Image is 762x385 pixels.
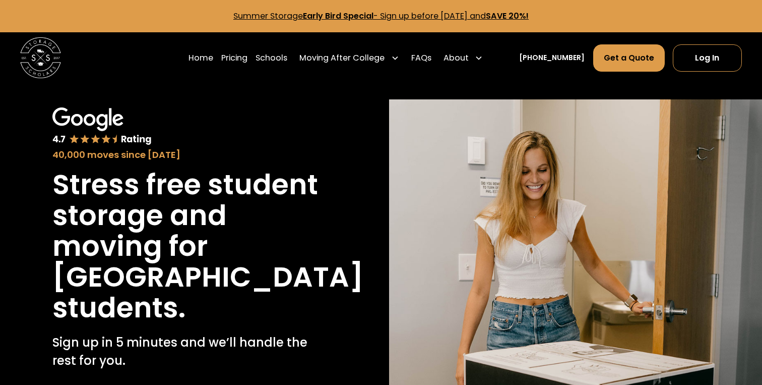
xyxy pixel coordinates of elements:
strong: Early Bird Special [303,10,373,22]
a: Home [188,44,213,72]
p: Sign up in 5 minutes and we’ll handle the rest for you. [52,334,321,370]
img: Google 4.7 star rating [52,107,152,145]
div: 40,000 moves since [DATE] [52,148,321,161]
div: Moving After College [295,44,403,72]
a: Pricing [221,44,247,72]
a: home [20,37,61,78]
div: Moving After College [299,52,385,64]
div: About [439,44,487,72]
img: Storage Scholars main logo [20,37,61,78]
strong: SAVE 20%! [486,10,529,22]
h1: Stress free student storage and moving for [52,170,321,262]
a: Summer StorageEarly Bird Special- Sign up before [DATE] andSAVE 20%! [233,10,529,22]
a: FAQs [411,44,431,72]
a: Schools [256,44,287,72]
a: Get a Quote [593,44,665,72]
a: [PHONE_NUMBER] [519,52,585,63]
div: About [443,52,469,64]
h1: students. [52,293,185,323]
h1: [GEOGRAPHIC_DATA] [52,262,363,293]
a: Log In [673,44,742,72]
